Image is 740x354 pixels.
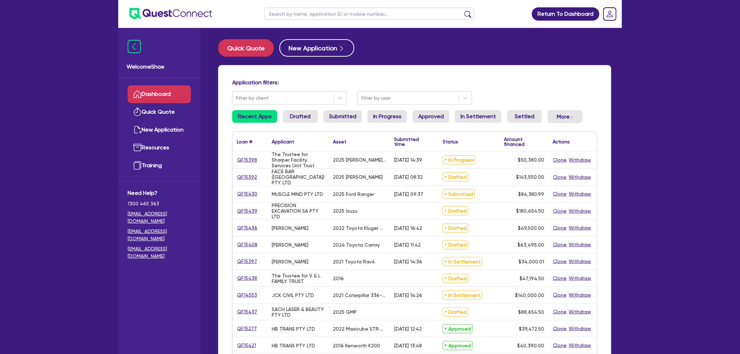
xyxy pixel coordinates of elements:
[232,79,597,86] h4: Application filters:
[548,110,583,123] button: Dropdown toggle
[237,139,252,144] div: Loan #
[128,189,191,197] span: Need Help?
[443,291,482,300] span: In Settlement
[128,103,191,121] a: Quick Quote
[520,276,544,281] span: $47,194.50
[443,139,458,144] div: Status
[133,126,142,134] img: new-application
[333,292,386,298] div: 2021 Caterpillar 336-07GC Excavator
[333,174,383,180] div: 2025 [PERSON_NAME]
[518,191,544,197] span: $84,380.99
[128,121,191,139] a: New Application
[283,110,318,123] a: Drafted
[517,343,544,348] span: $40,390.00
[394,326,422,332] div: [DATE] 12:42
[237,156,257,164] a: QF15398
[413,110,449,123] a: Approved
[443,324,473,333] span: Approved
[394,292,422,298] div: [DATE] 14:26
[394,191,423,197] div: [DATE] 09:37
[128,245,191,260] a: [EMAIL_ADDRESS][DOMAIN_NAME]
[532,7,599,21] a: Return To Dashboard
[553,207,567,215] button: Clone
[237,241,258,249] a: QF15408
[553,241,567,249] button: Clone
[569,173,592,181] button: Withdraw
[443,240,468,249] span: Drafted
[601,5,619,23] a: Dropdown toggle
[237,207,258,215] a: QF15439
[507,110,542,123] a: Settled
[237,325,257,333] a: QF15277
[569,241,592,249] button: Withdraw
[128,228,191,242] a: [EMAIL_ADDRESS][DOMAIN_NAME]
[553,274,567,282] button: Clone
[128,157,191,175] a: Training
[237,274,257,282] a: QF15438
[333,191,374,197] div: 2025 Ford Ranger
[394,343,422,348] div: [DATE] 13:48
[394,174,423,180] div: [DATE] 08:32
[368,110,407,123] a: In Progress
[333,259,375,264] div: 2021 Toyota Rav4
[237,291,257,299] a: QF14553
[443,257,482,266] span: In Settlement
[394,137,428,147] div: Submitted time
[443,155,475,164] span: In Progress
[272,225,308,231] div: [PERSON_NAME]
[323,110,362,123] a: Submitted
[133,143,142,152] img: resources
[443,224,468,233] span: Drafted
[569,224,592,232] button: Withdraw
[272,139,294,144] div: Applicant
[272,343,315,348] div: HB TRANS PTY LTD
[394,225,422,231] div: [DATE] 16:42
[133,108,142,116] img: quick-quote
[443,190,475,199] span: Submitted
[519,326,544,332] span: $39,472.50
[569,274,592,282] button: Withdraw
[569,190,592,198] button: Withdraw
[237,224,258,232] a: QF15436
[394,157,422,163] div: [DATE] 14:39
[218,39,279,57] a: Quick Quote
[518,225,544,231] span: $49,500.00
[516,174,544,180] span: $143,550.00
[553,291,567,299] button: Clone
[272,306,325,318] div: SACH LASER & BEAUTY PTY LTD
[518,157,544,163] span: $50,380.00
[553,325,567,333] button: Clone
[272,259,308,264] div: [PERSON_NAME]
[128,139,191,157] a: Resources
[443,274,468,283] span: Drafted
[553,173,567,181] button: Clone
[128,210,191,225] a: [EMAIL_ADDRESS][DOMAIN_NAME]
[553,257,567,265] button: Clone
[128,85,191,103] a: Dashboard
[237,308,257,316] a: QF15437
[218,39,274,57] button: Quick Quote
[333,326,386,332] div: 2022 Maxicube STR Tri Axle
[504,137,544,147] div: Amount financed
[518,309,544,315] span: $88,654.50
[272,191,323,197] div: MUSCLE MIND PTY LTD
[237,257,257,265] a: QF15397
[333,208,357,214] div: 2025 Izuzu
[553,341,567,349] button: Clone
[333,309,357,315] div: 2025 GMP
[569,341,592,349] button: Withdraw
[443,206,468,215] span: Drafted
[519,259,544,264] span: $34,000.01
[272,273,325,284] div: The Trustee for V & L FAMILY TRUST
[569,291,592,299] button: Withdraw
[272,203,325,219] div: PRECISION EXCAVATION SA PTY LTD
[272,242,308,248] div: [PERSON_NAME]
[333,276,344,281] div: 2016
[272,169,325,185] div: FACE BAR ([GEOGRAPHIC_DATA]) PTY. LTD.
[333,225,386,231] div: 2022 Toyota Kluger GXL
[237,173,257,181] a: QF15392
[394,242,421,248] div: [DATE] 11:42
[569,325,592,333] button: Withdraw
[272,151,325,168] div: The Trustee for Sharper Facility Services Unit Trust
[333,343,380,348] div: 2016 Kenworth K200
